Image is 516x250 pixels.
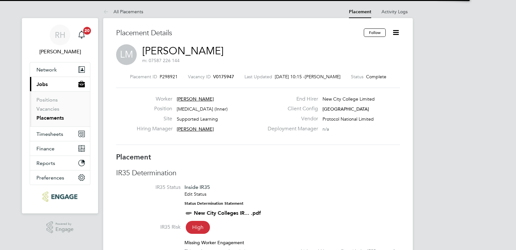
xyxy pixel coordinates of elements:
[177,106,228,112] span: [MEDICAL_DATA] (Inner)
[103,9,143,15] a: All Placements
[55,221,74,227] span: Powered by
[184,184,210,190] span: Inside IR35
[36,81,48,87] span: Jobs
[30,156,90,170] button: Reports
[116,184,181,191] label: IR35 Status
[30,91,90,126] div: Jobs
[184,191,206,197] a: Edit Status
[194,210,261,216] a: New City Colleges IR... .pdf
[36,106,59,112] a: Vacancies
[30,77,90,91] button: Jobs
[322,126,329,132] span: n/a
[322,96,375,102] span: New City College Limited
[137,105,172,112] label: Position
[264,125,318,132] label: Deployment Manager
[83,27,91,35] span: 20
[55,227,74,232] span: Engage
[184,240,400,245] div: Missing Worker Engagement
[30,127,90,141] button: Timesheets
[351,74,363,80] label: Status
[36,131,63,137] span: Timesheets
[188,74,211,80] label: Vacancy ID
[382,9,408,15] a: Activity Logs
[30,191,90,202] a: Go to home page
[160,74,178,80] span: P298921
[30,170,90,185] button: Preferences
[305,74,341,80] span: [PERSON_NAME]
[186,221,210,234] span: High
[137,125,172,132] label: Hiring Manager
[116,224,181,231] label: IR35 Risk
[177,96,214,102] span: [PERSON_NAME]
[36,175,64,181] span: Preferences
[275,74,305,80] span: [DATE] 10:15 -
[137,115,172,122] label: Site
[30,48,90,56] span: Rufena Haque
[177,116,218,122] span: Supported Learning
[137,96,172,103] label: Worker
[30,141,90,156] button: Finance
[46,221,74,234] a: Powered byEngage
[264,105,318,112] label: Client Config
[55,31,65,39] span: RH
[364,28,386,37] button: Follow
[116,28,359,38] h3: Placement Details
[36,97,58,103] a: Positions
[116,168,400,178] h3: IR35 Determination
[322,106,369,112] span: [GEOGRAPHIC_DATA]
[130,74,157,80] label: Placement ID
[36,67,57,73] span: Network
[30,25,90,56] a: RH[PERSON_NAME]
[349,9,371,15] a: Placement
[244,74,272,80] label: Last Updated
[75,25,88,45] a: 20
[116,44,137,65] span: LM
[142,58,180,63] span: m: 07587 226 144
[322,116,374,122] span: Protocol National Limited
[22,18,98,213] nav: Main navigation
[116,153,151,161] b: Placement
[43,191,77,202] img: ncclondon-logo-retina.png
[142,45,223,57] a: [PERSON_NAME]
[366,74,386,80] span: Complete
[213,74,234,80] span: V0175947
[36,115,64,121] a: Placements
[264,96,318,103] label: End Hirer
[36,146,55,152] span: Finance
[184,201,243,206] strong: Status Determination Statement
[264,115,318,122] label: Vendor
[177,126,214,132] span: [PERSON_NAME]
[36,160,55,166] span: Reports
[30,62,90,77] button: Network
